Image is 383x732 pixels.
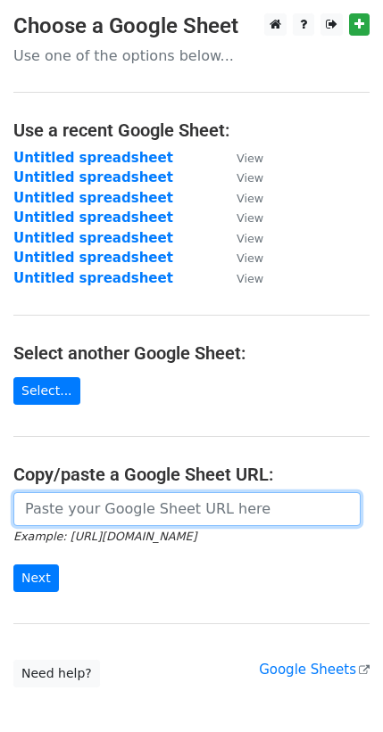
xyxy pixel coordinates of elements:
[13,377,80,405] a: Select...
[13,169,173,185] a: Untitled spreadsheet
[219,150,263,166] a: View
[13,190,173,206] a: Untitled spreadsheet
[13,530,196,543] small: Example: [URL][DOMAIN_NAME]
[13,150,173,166] a: Untitled spreadsheet
[13,464,370,485] h4: Copy/paste a Google Sheet URL:
[237,272,263,285] small: View
[219,190,263,206] a: View
[13,492,361,526] input: Paste your Google Sheet URL here
[219,210,263,226] a: View
[259,662,370,678] a: Google Sheets
[13,46,370,65] p: Use one of the options below...
[219,250,263,266] a: View
[237,211,263,225] small: View
[237,152,263,165] small: View
[13,660,100,687] a: Need help?
[219,169,263,185] a: View
[219,270,263,286] a: View
[237,251,263,265] small: View
[237,171,263,185] small: View
[13,270,173,286] a: Untitled spreadsheet
[13,564,59,592] input: Next
[237,192,263,205] small: View
[13,210,173,226] a: Untitled spreadsheet
[219,230,263,246] a: View
[13,230,173,246] a: Untitled spreadsheet
[237,232,263,245] small: View
[13,250,173,266] a: Untitled spreadsheet
[294,646,383,732] iframe: Chat Widget
[13,13,370,39] h3: Choose a Google Sheet
[13,342,370,364] h4: Select another Google Sheet:
[13,119,370,141] h4: Use a recent Google Sheet:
